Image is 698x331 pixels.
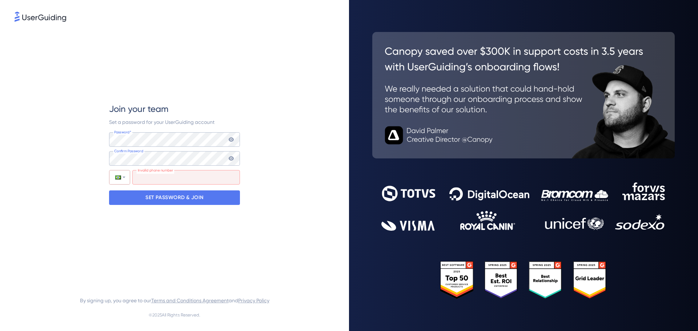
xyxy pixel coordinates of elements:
[132,170,240,185] input: Phone Number
[372,32,675,158] img: 26c0aa7c25a843aed4baddd2b5e0fa68.svg
[109,119,214,125] span: Set a password for your UserGuiding account
[15,12,66,22] img: 8faab4ba6bc7696a72372aa768b0286c.svg
[109,103,168,115] span: Join your team
[151,298,229,303] a: Terms and Conditions Agreement
[109,170,130,184] div: Brazil: + 55
[149,311,200,319] span: © 2025 All Rights Reserved.
[440,261,607,299] img: 25303e33045975176eb484905ab012ff.svg
[80,296,269,305] span: By signing up, you agree to our and
[145,192,204,203] p: SET PASSWORD & JOIN
[381,182,666,231] img: 9302ce2ac39453076f5bc0f2f2ca889b.svg
[238,298,269,303] a: Privacy Policy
